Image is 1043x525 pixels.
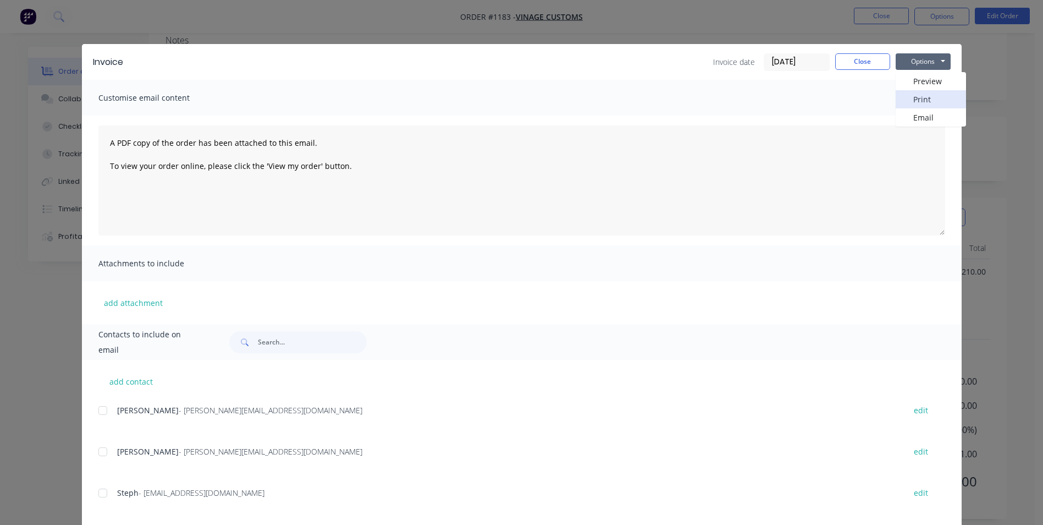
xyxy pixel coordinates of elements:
[98,373,164,390] button: add contact
[896,53,951,70] button: Options
[896,72,966,90] button: Preview
[907,444,935,459] button: edit
[179,446,362,457] span: - [PERSON_NAME][EMAIL_ADDRESS][DOMAIN_NAME]
[98,90,219,106] span: Customise email content
[117,488,139,498] span: Steph
[713,56,755,68] span: Invoice date
[117,446,179,457] span: [PERSON_NAME]
[98,256,219,271] span: Attachments to include
[117,405,179,415] span: [PERSON_NAME]
[98,327,202,358] span: Contacts to include on email
[896,108,966,127] button: Email
[139,488,264,498] span: - [EMAIL_ADDRESS][DOMAIN_NAME]
[93,56,123,69] div: Invoice
[98,125,945,236] textarea: A PDF copy of the order has been attached to this email. To view your order online, please click ...
[258,331,367,353] input: Search...
[907,485,935,500] button: edit
[835,53,890,70] button: Close
[907,403,935,418] button: edit
[98,294,168,311] button: add attachment
[896,90,966,108] button: Print
[179,405,362,415] span: - [PERSON_NAME][EMAIL_ADDRESS][DOMAIN_NAME]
